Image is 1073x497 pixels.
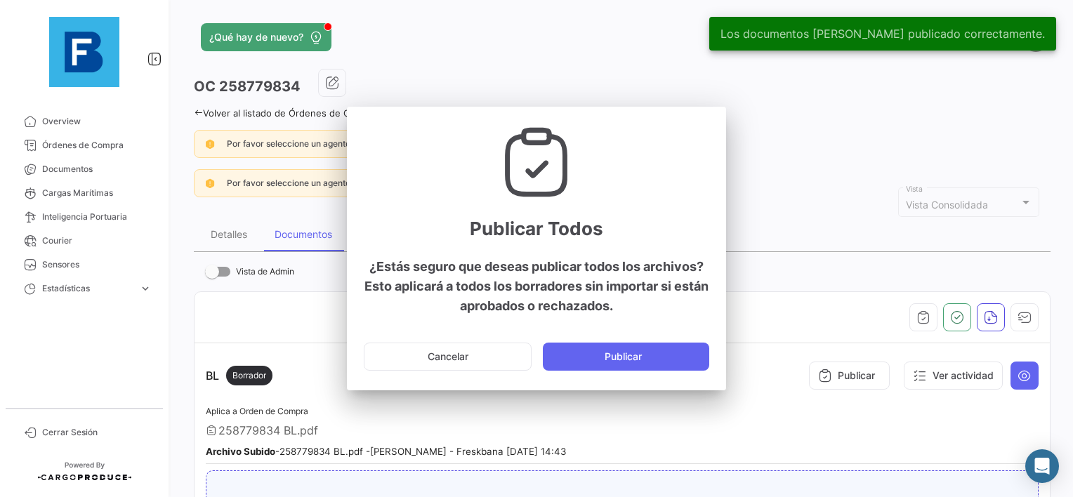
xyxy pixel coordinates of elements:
span: Cargas Marítimas [42,187,152,199]
img: 12429640-9da8-4fa2-92c4-ea5716e443d2.jpg [49,17,119,87]
span: Sensores [42,258,152,271]
small: - 258779834 BL.pdf - [PERSON_NAME] - Freskbana [DATE] 14:43 [206,446,566,457]
b: Archivo Subido [206,446,275,457]
span: Courier [42,234,152,247]
a: Volver al listado de Órdenes de Compra [194,107,377,119]
button: Publicar [543,343,709,371]
span: Cerrar Sesión [42,426,152,439]
span: Los documentos [PERSON_NAME] publicado correctamente. [720,27,1045,41]
p: BL [206,366,272,385]
h3: OC 258779834 [194,77,301,96]
span: Vista de Admin [236,263,294,280]
span: Overview [42,115,152,128]
span: Por favor seleccione un agente de aduanas de origen [227,138,440,149]
span: Inteligencia Portuaria [42,211,152,223]
span: Borrador [232,369,266,382]
span: Estadísticas [42,282,133,295]
button: Publicar [809,362,890,390]
span: Documentos [42,163,152,175]
button: Cancelar [364,343,532,371]
span: Órdenes de Compra [42,139,152,152]
span: Aplica a Orden de Compra [206,406,308,416]
span: expand_more [139,282,152,295]
p: Publicar Todos [364,219,709,239]
button: Ver actividad [904,362,1003,390]
div: Documentos [275,228,332,240]
span: ¿Qué hay de nuevo? [209,30,303,44]
span: Vista Consolidada [906,199,988,211]
span: 258779834 BL.pdf [218,423,318,437]
span: Por favor seleccione un agente de aduanas de destino [227,178,444,188]
div: Detalles [211,228,247,240]
div: Abrir Intercom Messenger [1025,449,1059,483]
h4: ¿Estás seguro que deseas publicar todos los archivos? Esto aplicará a todos los borradores sin im... [364,257,709,316]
